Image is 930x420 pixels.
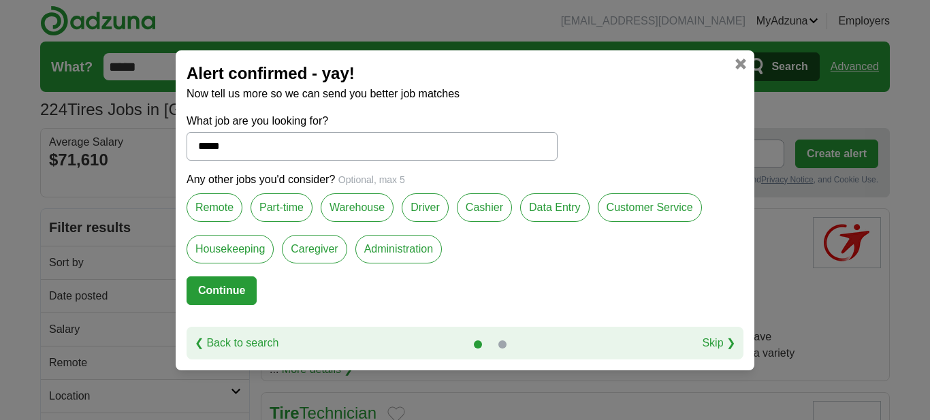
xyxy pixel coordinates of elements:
p: Now tell us more so we can send you better job matches [187,86,743,102]
label: Remote [187,193,242,222]
a: Skip ❯ [702,335,735,351]
label: Cashier [457,193,512,222]
label: Data Entry [520,193,590,222]
label: Customer Service [598,193,702,222]
span: Optional, max 5 [338,174,405,185]
label: Driver [402,193,449,222]
label: Administration [355,235,442,263]
label: What job are you looking for? [187,113,558,129]
label: Warehouse [321,193,394,222]
a: ❮ Back to search [195,335,278,351]
label: Part-time [251,193,312,222]
p: Any other jobs you'd consider? [187,172,743,188]
button: Continue [187,276,257,305]
label: Caregiver [282,235,347,263]
label: Housekeeping [187,235,274,263]
h2: Alert confirmed - yay! [187,61,743,86]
